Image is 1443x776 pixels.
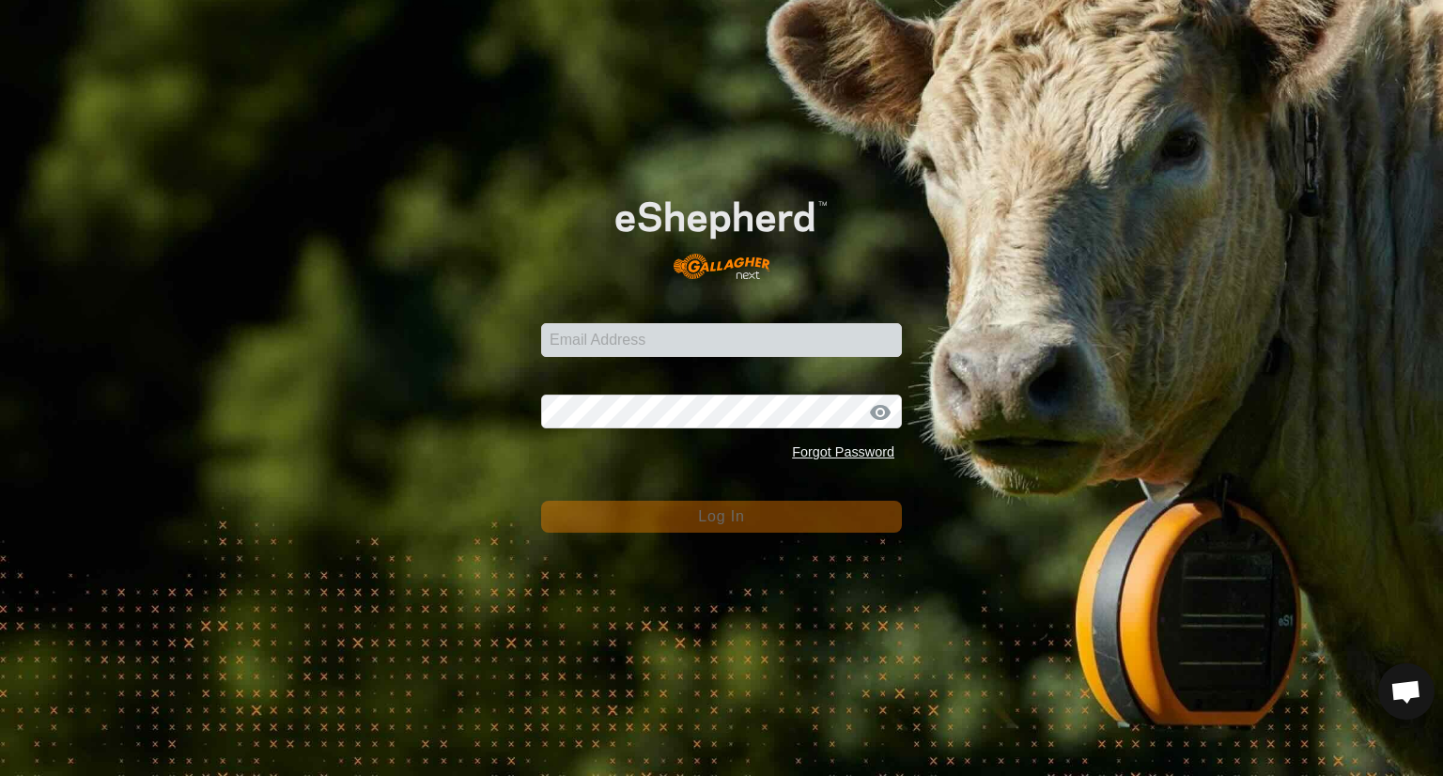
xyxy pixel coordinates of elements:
[541,323,902,357] input: Email Address
[1378,663,1435,720] div: Open chat
[792,444,894,459] a: Forgot Password
[577,171,865,294] img: E-shepherd Logo
[698,508,744,524] span: Log In
[541,501,902,533] button: Log In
